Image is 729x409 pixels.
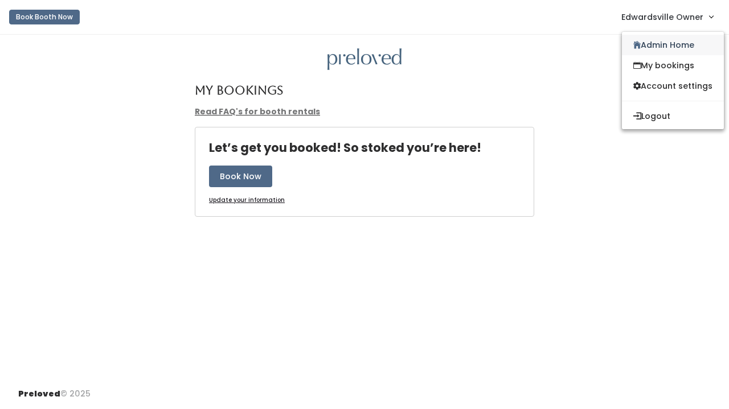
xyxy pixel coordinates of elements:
button: Book Booth Now [9,10,80,24]
a: Update your information [209,196,285,205]
a: Edwardsville Owner [610,5,724,29]
img: preloved logo [327,48,402,71]
button: Logout [622,106,724,126]
u: Update your information [209,196,285,204]
a: My bookings [622,55,724,76]
a: Book Booth Now [9,5,80,30]
h4: Let’s get you booked! So stoked you’re here! [209,141,481,154]
a: Admin Home [622,35,724,55]
span: Preloved [18,388,60,399]
h4: My Bookings [195,84,283,97]
a: Read FAQ's for booth rentals [195,106,320,117]
div: © 2025 [18,379,91,400]
span: Edwardsville Owner [621,11,703,23]
button: Book Now [209,166,272,187]
a: Account settings [622,76,724,96]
